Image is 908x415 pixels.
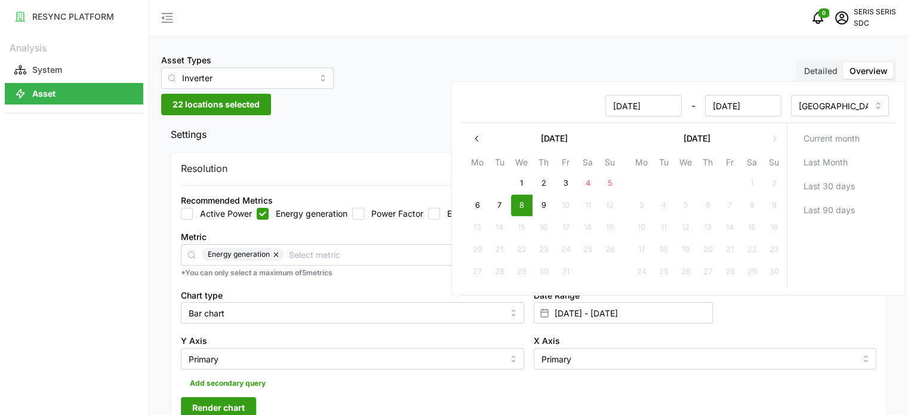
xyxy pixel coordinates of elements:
button: 6 November 2025 [697,195,718,217]
button: Last Month [792,152,890,173]
button: 16 November 2025 [763,217,784,239]
button: 22 locations selected [161,94,271,115]
button: 9 November 2025 [763,195,784,217]
button: 14 November 2025 [719,217,740,239]
button: 22 November 2025 [741,239,762,261]
button: 3 November 2025 [630,195,652,217]
button: notifications [806,6,830,30]
button: [DATE] [630,128,764,149]
button: 30 October 2025 [533,262,554,283]
button: 7 October 2025 [488,195,510,217]
input: Select X axis [534,348,877,370]
button: 25 November 2025 [652,262,674,283]
button: 13 October 2025 [466,217,488,239]
button: 10 October 2025 [555,195,576,217]
button: 9 October 2025 [533,195,554,217]
th: Fr [555,155,577,173]
p: *You can only select a maximum of 5 metrics [181,268,876,278]
button: 17 November 2025 [630,239,652,261]
button: 1 October 2025 [510,173,532,195]
button: 23 November 2025 [763,239,784,261]
button: 30 November 2025 [763,262,784,283]
span: Current month [803,128,859,149]
th: Mo [630,155,652,173]
button: 8 October 2025 [510,195,532,217]
button: 10 November 2025 [630,217,652,239]
button: 6 October 2025 [466,195,488,217]
button: 12 October 2025 [599,195,620,217]
span: Last 30 days [803,176,854,196]
div: Recommended Metrics [181,194,273,207]
label: Power Factor [364,208,423,220]
button: 21 October 2025 [488,239,510,261]
p: SDC [854,18,896,29]
button: 24 October 2025 [555,239,576,261]
button: Add secondary query [181,374,275,392]
th: Su [763,155,785,173]
button: 21 November 2025 [719,239,740,261]
th: Mo [466,155,488,173]
button: 8 November 2025 [741,195,762,217]
th: We [510,155,533,173]
button: 31 October 2025 [555,262,576,283]
span: 0 [822,9,826,17]
button: 5 October 2025 [599,173,620,195]
button: 5 November 2025 [675,195,696,217]
input: Select Y axis [181,348,524,370]
button: 11 November 2025 [652,217,674,239]
button: 19 November 2025 [675,239,696,261]
a: Asset [5,82,143,106]
p: Analysis [5,38,143,56]
button: 25 October 2025 [577,239,598,261]
button: 15 November 2025 [741,217,762,239]
button: 20 October 2025 [466,239,488,261]
button: 26 October 2025 [599,239,620,261]
button: 17 October 2025 [555,217,576,239]
button: Last 90 days [792,199,890,221]
button: 29 October 2025 [510,262,532,283]
p: Resolution [181,161,227,176]
button: 2 November 2025 [763,173,784,195]
span: Energy generation [208,248,270,261]
th: Sa [577,155,599,173]
th: Th [697,155,719,173]
button: 29 November 2025 [741,262,762,283]
span: 22 locations selected [173,94,260,115]
button: Asset [5,83,143,104]
button: 16 October 2025 [533,217,554,239]
button: 28 November 2025 [719,262,740,283]
button: 15 October 2025 [510,217,532,239]
label: Metric [181,230,207,244]
span: Settings [171,120,878,149]
button: 13 November 2025 [697,217,718,239]
input: Select metric [289,248,855,261]
span: Last Month [803,152,847,173]
a: RESYNC PLATFORM [5,5,143,29]
th: Fr [719,155,741,173]
button: 19 October 2025 [599,217,620,239]
button: 3 October 2025 [555,173,576,195]
p: SERIS SERIS [854,7,896,18]
a: System [5,58,143,82]
label: Y Axis [181,334,207,348]
span: Add secondary query [190,375,266,392]
th: Su [599,155,621,173]
label: Active Power [193,208,252,220]
th: Sa [741,155,763,173]
span: Last 90 days [803,200,854,220]
th: Tu [488,155,510,173]
button: 4 October 2025 [577,173,598,195]
label: Energy generation [269,208,347,220]
button: 12 November 2025 [675,217,696,239]
input: Select date range [534,302,713,324]
span: Detailed [804,66,838,76]
button: 7 November 2025 [719,195,740,217]
button: 22 October 2025 [510,239,532,261]
button: 18 October 2025 [577,217,598,239]
button: Current month [792,128,890,149]
button: 1 November 2025 [741,173,762,195]
span: Overview [849,66,888,76]
button: System [5,59,143,81]
button: 18 November 2025 [652,239,674,261]
input: Select chart type [181,302,524,324]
